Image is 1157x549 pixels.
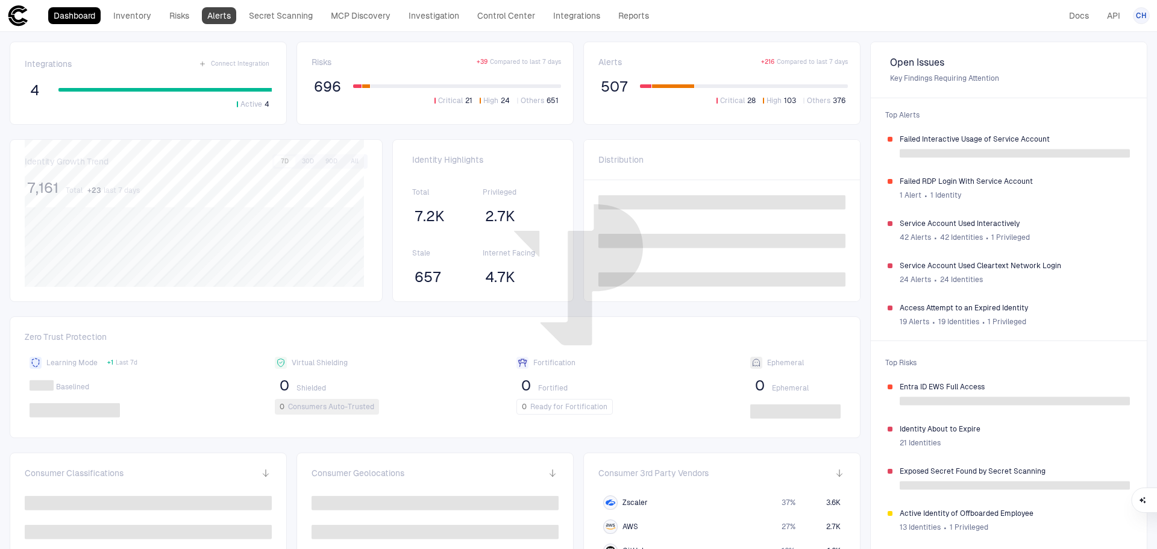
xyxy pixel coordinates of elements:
[777,58,848,66] span: Compared to last 7 days
[521,377,531,395] span: 0
[240,99,262,109] span: Active
[900,134,1130,144] span: Failed Interactive Usage of Service Account
[483,96,498,105] span: High
[900,466,1130,476] span: Exposed Secret Found by Secret Scanning
[747,96,756,105] span: 28
[1064,7,1094,24] a: Docs
[274,156,295,167] button: 7D
[900,261,1130,271] span: Service Account Used Cleartext Network Login
[622,522,638,532] span: AWS
[900,190,921,200] span: 1 Alert
[900,438,941,448] span: 21 Identities
[211,60,269,68] span: Connect Integration
[878,103,1140,127] span: Top Alerts
[878,351,1140,375] span: Top Risks
[930,190,961,200] span: 1 Identity
[548,7,606,24] a: Integrations
[720,96,745,105] span: Critical
[196,57,272,71] button: Connect Integration
[116,359,137,367] span: Last 7d
[107,359,113,367] span: + 1
[314,78,341,96] span: 696
[1133,7,1150,24] button: CH
[415,268,441,286] span: 657
[782,498,795,507] span: 37 %
[750,376,770,395] button: 0
[108,7,157,24] a: Inventory
[622,498,648,507] span: Zscaler
[432,95,475,106] button: Critical21
[826,522,841,532] span: 2.7K
[516,399,613,415] button: 0Ready for Fortification
[292,358,348,368] span: Virtual Shielding
[438,96,463,105] span: Critical
[87,186,101,195] span: + 23
[66,186,83,195] span: Total
[483,268,518,287] button: 4.7K
[943,518,947,536] span: ∙
[900,317,929,327] span: 19 Alerts
[412,248,483,258] span: Stale
[501,96,510,105] span: 24
[755,377,765,395] span: 0
[516,376,536,395] button: 0
[415,207,445,225] span: 7.2K
[483,207,518,226] button: 2.7K
[900,522,941,532] span: 13 Identities
[533,358,575,368] span: Fortification
[606,522,615,532] div: AWS
[940,233,983,242] span: 42 Identities
[714,95,758,106] button: Critical28
[613,7,654,24] a: Reports
[296,383,326,393] span: Shielded
[27,179,58,197] span: 7,161
[598,154,644,165] span: Distribution
[412,268,444,287] button: 657
[312,57,331,67] span: Risks
[900,382,1130,392] span: Entra ID EWS Full Access
[760,95,798,106] button: High103
[933,228,938,246] span: ∙
[477,95,512,106] button: High24
[991,233,1030,242] span: 1 Privileged
[950,522,988,532] span: 1 Privileged
[297,156,319,167] button: 30D
[933,271,938,289] span: ∙
[412,154,554,165] span: Identity Highlights
[900,275,931,284] span: 24 Alerts
[412,207,447,226] button: 7.2K
[761,58,774,66] span: + 216
[25,81,44,100] button: 4
[344,156,366,167] button: All
[25,58,72,69] span: Integrations
[985,228,989,246] span: ∙
[25,331,845,347] span: Zero Trust Protection
[275,376,294,395] button: 0
[598,57,622,67] span: Alerts
[932,313,936,331] span: ∙
[601,78,628,96] span: 507
[25,178,61,198] button: 7,161
[312,77,343,96] button: 696
[485,207,515,225] span: 2.7K
[530,402,607,412] span: Ready for Fortification
[900,424,1130,434] span: Identity About to Expire
[982,313,986,331] span: ∙
[325,7,396,24] a: MCP Discovery
[25,156,108,167] span: Identity Growth Trend
[767,358,804,368] span: Ephemeral
[490,58,561,66] span: Compared to last 7 days
[890,74,1127,83] span: Key Findings Requiring Attention
[30,81,39,99] span: 4
[56,382,89,392] span: Baselined
[412,187,483,197] span: Total
[483,187,554,197] span: Privileged
[1136,11,1147,20] span: CH
[890,57,1127,69] span: Open Issues
[1102,7,1126,24] a: API
[164,7,195,24] a: Risks
[265,99,269,109] span: 4
[940,275,983,284] span: 24 Identities
[988,317,1026,327] span: 1 Privileged
[900,233,931,242] span: 42 Alerts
